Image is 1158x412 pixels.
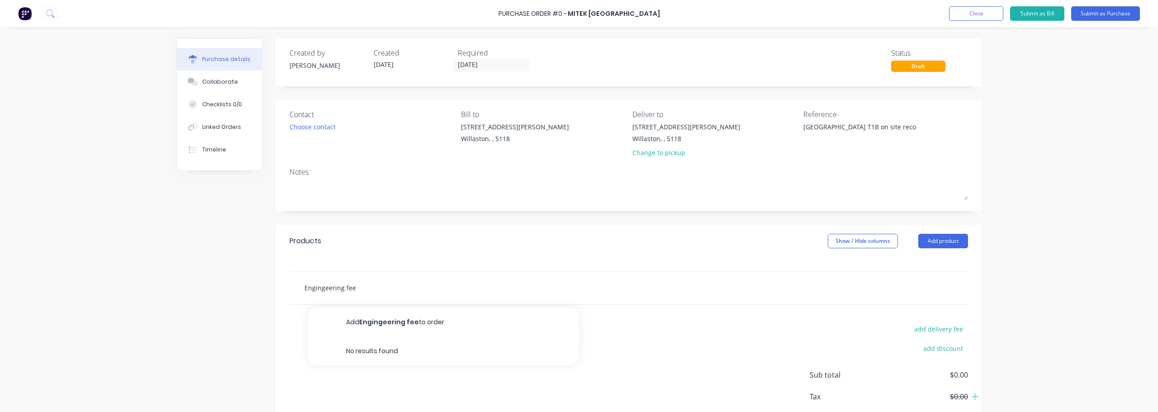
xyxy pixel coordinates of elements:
[289,122,336,132] div: Choose contact
[632,134,740,143] div: Willaston, , 5118
[289,236,321,246] div: Products
[202,146,226,154] div: Timeline
[1071,6,1140,21] button: Submit as Purchase
[202,55,251,63] div: Purchase details
[878,391,968,402] span: $0.00
[289,47,366,58] div: Created by
[810,391,878,402] span: Tax
[177,116,262,138] button: Linked Orders
[304,279,485,297] input: Start typing to add a product...
[803,109,968,120] div: Reference
[458,47,535,58] div: Required
[632,148,740,157] div: Change to pickup
[632,109,797,120] div: Deliver to
[909,323,968,335] button: add delivery fee
[810,369,878,380] span: Sub total
[202,100,242,109] div: Checklists 0/0
[878,369,968,380] span: $0.00
[949,6,1003,21] button: Close
[461,122,569,132] div: [STREET_ADDRESS][PERSON_NAME]
[828,234,898,248] button: Show / Hide columns
[177,71,262,93] button: Collaborate
[461,134,569,143] div: Willaston, , 5118
[568,9,660,19] div: MiTek [GEOGRAPHIC_DATA]
[461,109,626,120] div: Bill to
[177,48,262,71] button: Purchase details
[289,61,366,70] div: [PERSON_NAME]
[803,122,916,142] textarea: [GEOGRAPHIC_DATA] T1B on site reco
[498,9,567,19] div: Purchase Order #0 -
[202,78,238,86] div: Collaborate
[289,109,454,120] div: Contact
[632,122,740,132] div: [STREET_ADDRESS][PERSON_NAME]
[891,47,968,58] div: Status
[1010,6,1064,21] button: Submit as Bill
[177,138,262,161] button: Timeline
[18,7,32,20] img: Factory
[374,47,451,58] div: Created
[918,234,968,248] button: Add product
[308,308,579,336] button: AddEngingeering feeto order
[177,93,262,116] button: Checklists 0/0
[202,123,241,131] div: Linked Orders
[289,166,968,177] div: Notes
[891,61,945,72] div: Draft
[918,342,968,354] button: add discount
